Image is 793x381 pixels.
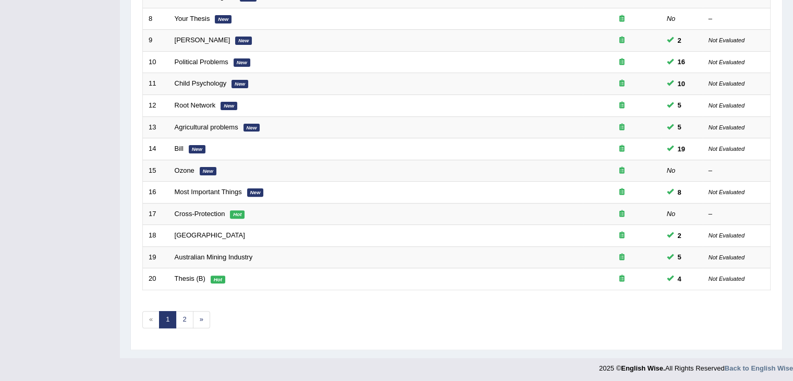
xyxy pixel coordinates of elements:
[176,311,193,328] a: 2
[709,232,745,239] small: Not Evaluated
[143,203,169,225] td: 17
[709,276,745,282] small: Not Evaluated
[709,80,745,87] small: Not Evaluated
[667,15,676,22] em: No
[674,273,686,284] span: You can still take this question
[175,188,242,196] a: Most Important Things
[175,166,194,174] a: Ozone
[674,252,686,263] span: You can still take this question
[175,253,253,261] a: Australian Mining Industry
[235,37,252,45] em: New
[589,274,655,284] div: Exam occurring question
[674,144,689,154] span: You can still take this question
[143,246,169,268] td: 19
[143,73,169,95] td: 11
[143,8,169,30] td: 8
[667,166,676,174] em: No
[143,30,169,52] td: 9
[193,311,210,328] a: »
[589,35,655,45] div: Exam occurring question
[143,225,169,247] td: 18
[709,59,745,65] small: Not Evaluated
[599,358,793,373] div: 2025 © All Rights Reserved
[221,102,237,110] em: New
[589,253,655,263] div: Exam occurring question
[589,144,655,154] div: Exam occurring question
[175,145,184,152] a: Bill
[709,124,745,130] small: Not Evaluated
[143,160,169,182] td: 15
[143,182,169,204] td: 16
[247,188,264,197] em: New
[159,311,176,328] a: 1
[234,58,250,67] em: New
[709,166,765,176] div: –
[709,146,745,152] small: Not Evaluated
[709,254,745,260] small: Not Evaluated
[589,123,655,133] div: Exam occurring question
[175,101,216,109] a: Root Network
[589,209,655,219] div: Exam occurring question
[175,15,210,22] a: Your Thesis
[143,51,169,73] td: 10
[589,187,655,197] div: Exam occurring question
[709,102,745,109] small: Not Evaluated
[211,276,225,284] em: Hot
[175,123,238,131] a: Agricultural problems
[231,80,248,88] em: New
[589,14,655,24] div: Exam occurring question
[674,230,686,241] span: You can still take this question
[243,124,260,132] em: New
[709,209,765,219] div: –
[674,35,686,46] span: You can still take this question
[143,268,169,290] td: 20
[175,275,205,282] a: Thesis (B)
[175,58,228,66] a: Political Problems
[709,37,745,43] small: Not Evaluated
[200,167,216,175] em: New
[674,122,686,133] span: You can still take this question
[674,187,686,198] span: You can still take this question
[709,189,745,195] small: Not Evaluated
[175,36,230,44] a: [PERSON_NAME]
[621,364,665,372] strong: English Wise.
[674,78,689,89] span: You can still take this question
[143,116,169,138] td: 13
[589,166,655,176] div: Exam occurring question
[215,15,231,23] em: New
[725,364,793,372] a: Back to English Wise
[589,79,655,89] div: Exam occurring question
[589,101,655,111] div: Exam occurring question
[143,138,169,160] td: 14
[589,57,655,67] div: Exam occurring question
[142,311,160,328] span: «
[143,94,169,116] td: 12
[175,210,225,218] a: Cross-Protection
[589,231,655,241] div: Exam occurring question
[175,231,245,239] a: [GEOGRAPHIC_DATA]
[175,79,227,87] a: Child Psychology
[709,14,765,24] div: –
[667,210,676,218] em: No
[230,210,245,219] em: Hot
[189,145,205,153] em: New
[674,100,686,111] span: You can still take this question
[674,56,689,67] span: You can still take this question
